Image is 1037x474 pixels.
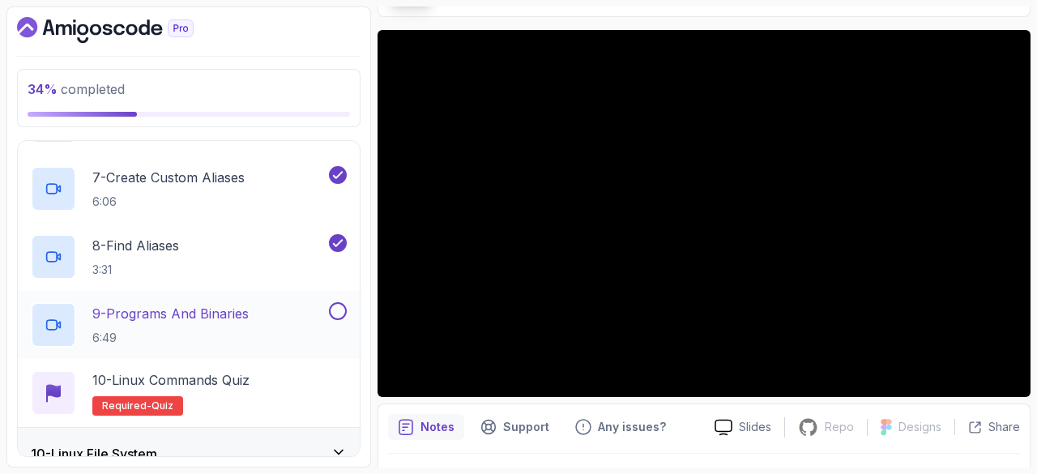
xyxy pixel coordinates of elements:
[598,419,666,435] p: Any issues?
[702,419,784,436] a: Slides
[92,304,249,323] p: 9 - Programs And Binaries
[420,419,454,435] p: Notes
[17,17,231,43] a: Dashboard
[92,370,250,390] p: 10 - Linux Commands Quiz
[28,81,58,97] span: 34 %
[92,168,245,187] p: 7 - Create Custom Aliases
[92,236,179,255] p: 8 - Find Aliases
[565,414,676,440] button: Feedback button
[388,414,464,440] button: notes button
[31,234,347,280] button: 8-Find Aliases3:31
[825,419,854,435] p: Repo
[28,81,125,97] span: completed
[31,370,347,416] button: 10-Linux Commands QuizRequired-quiz
[31,444,157,463] h3: 10 - Linux File System
[102,399,151,412] span: Required-
[739,419,771,435] p: Slides
[954,419,1020,435] button: Share
[92,330,249,346] p: 6:49
[151,399,173,412] span: quiz
[92,194,245,210] p: 6:06
[988,419,1020,435] p: Share
[503,419,549,435] p: Support
[898,419,941,435] p: Designs
[378,30,1031,397] iframe: To enrich screen reader interactions, please activate Accessibility in Grammarly extension settings
[31,166,347,211] button: 7-Create Custom Aliases6:06
[92,262,179,278] p: 3:31
[471,414,559,440] button: Support button
[31,302,347,348] button: 9-Programs And Binaries6:49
